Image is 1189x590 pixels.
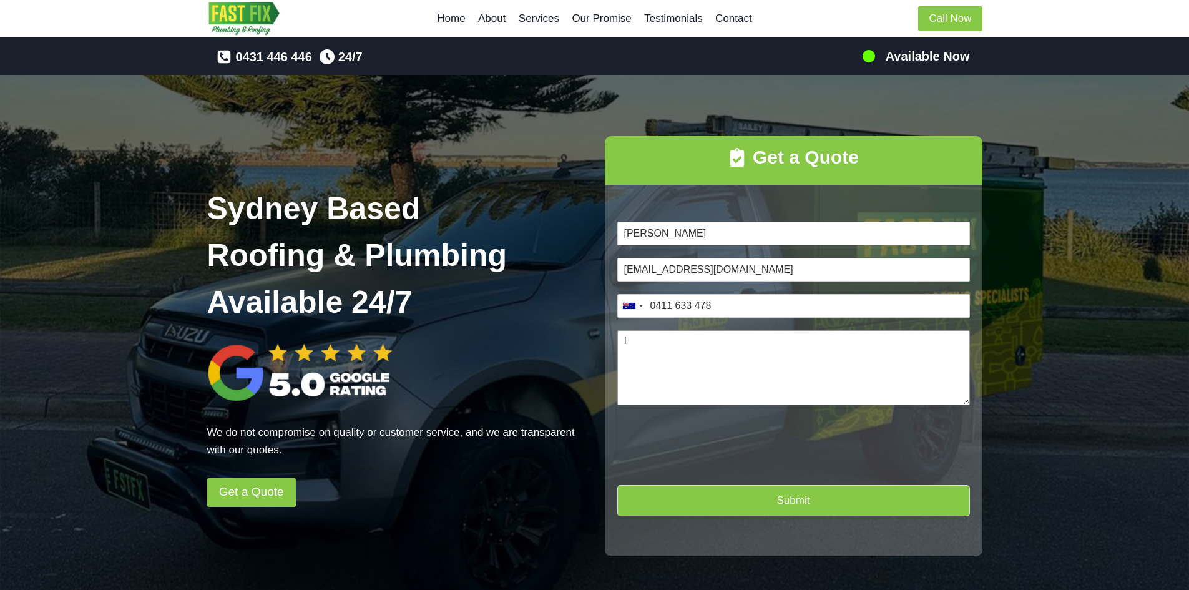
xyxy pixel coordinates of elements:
input: Name [617,222,970,245]
button: Selected country [618,295,647,317]
span: 24/7 [338,47,363,67]
span: Get a Quote [219,483,284,502]
span: 0431 446 446 [235,47,311,67]
a: Services [512,4,566,34]
a: Our Promise [565,4,638,34]
button: Submit [617,485,970,516]
input: Phone [617,294,970,318]
img: 100-percents.png [861,49,876,64]
a: About [472,4,512,34]
nav: Primary Navigation [431,4,758,34]
a: Testimonials [638,4,709,34]
a: Call Now [918,6,982,32]
a: 0431 446 446 [217,47,311,67]
h1: Sydney Based Roofing & Plumbing Available 24/7 [207,185,585,326]
a: Get a Quote [207,478,296,507]
strong: Get a Quote [753,147,859,167]
a: Contact [709,4,758,34]
h5: Available Now [886,47,970,66]
p: We do not compromise on quality or customer service, and we are transparent with our quotes. [207,424,585,458]
a: Home [431,4,472,34]
iframe: reCAPTCHA [617,418,807,511]
input: Email [617,258,970,282]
